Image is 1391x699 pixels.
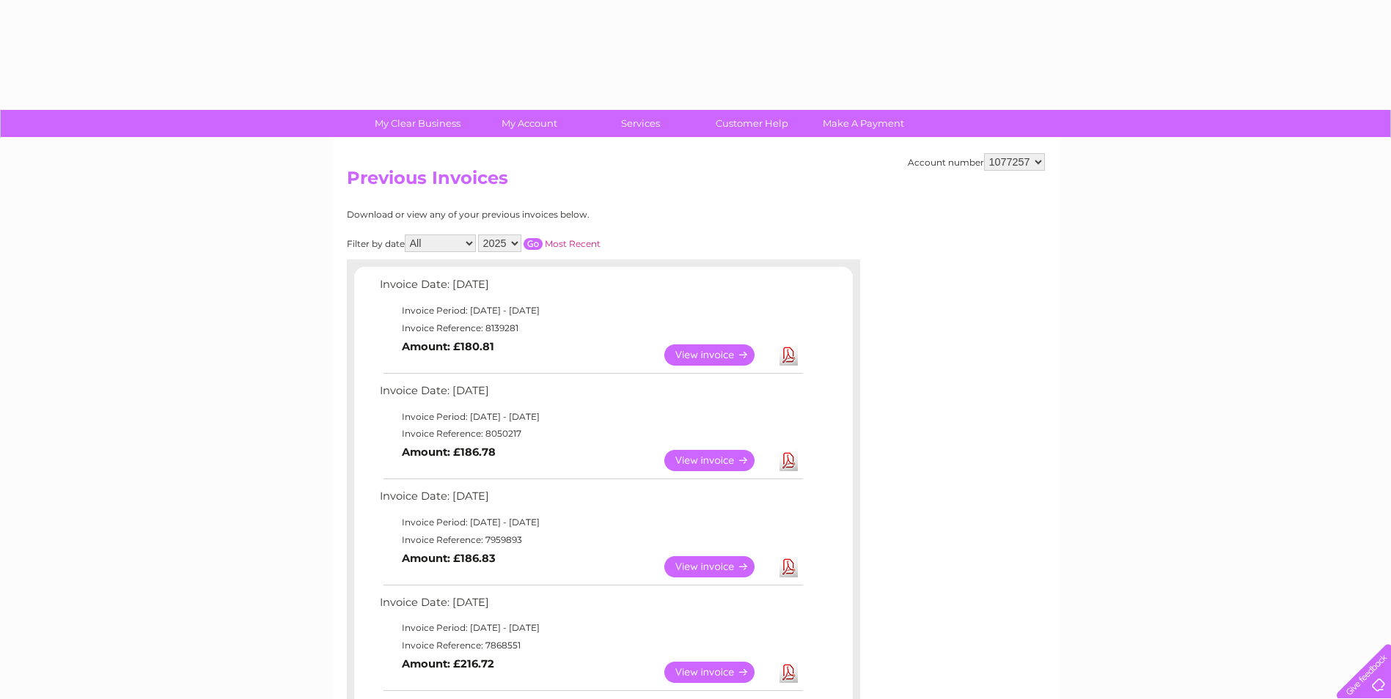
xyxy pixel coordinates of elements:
[376,425,805,443] td: Invoice Reference: 8050217
[402,340,494,353] b: Amount: £180.81
[376,619,805,637] td: Invoice Period: [DATE] - [DATE]
[664,450,772,471] a: View
[545,238,601,249] a: Most Recent
[402,552,496,565] b: Amount: £186.83
[402,657,494,670] b: Amount: £216.72
[664,662,772,683] a: View
[376,275,805,302] td: Invoice Date: [DATE]
[779,450,798,471] a: Download
[347,168,1045,196] h2: Previous Invoices
[580,110,701,137] a: Services
[803,110,924,137] a: Make A Payment
[376,381,805,408] td: Invoice Date: [DATE]
[402,445,496,459] b: Amount: £186.78
[376,637,805,654] td: Invoice Reference: 7868551
[376,319,805,337] td: Invoice Reference: 8139281
[376,487,805,514] td: Invoice Date: [DATE]
[664,556,772,577] a: View
[347,234,732,252] div: Filter by date
[779,662,798,683] a: Download
[691,110,812,137] a: Customer Help
[664,344,772,366] a: View
[376,302,805,319] td: Invoice Period: [DATE] - [DATE]
[908,153,1045,171] div: Account number
[376,593,805,620] td: Invoice Date: [DATE]
[376,531,805,549] td: Invoice Reference: 7959893
[779,344,798,366] a: Download
[376,514,805,531] td: Invoice Period: [DATE] - [DATE]
[779,556,798,577] a: Download
[376,408,805,426] td: Invoice Period: [DATE] - [DATE]
[347,210,732,220] div: Download or view any of your previous invoices below.
[357,110,478,137] a: My Clear Business
[469,110,590,137] a: My Account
